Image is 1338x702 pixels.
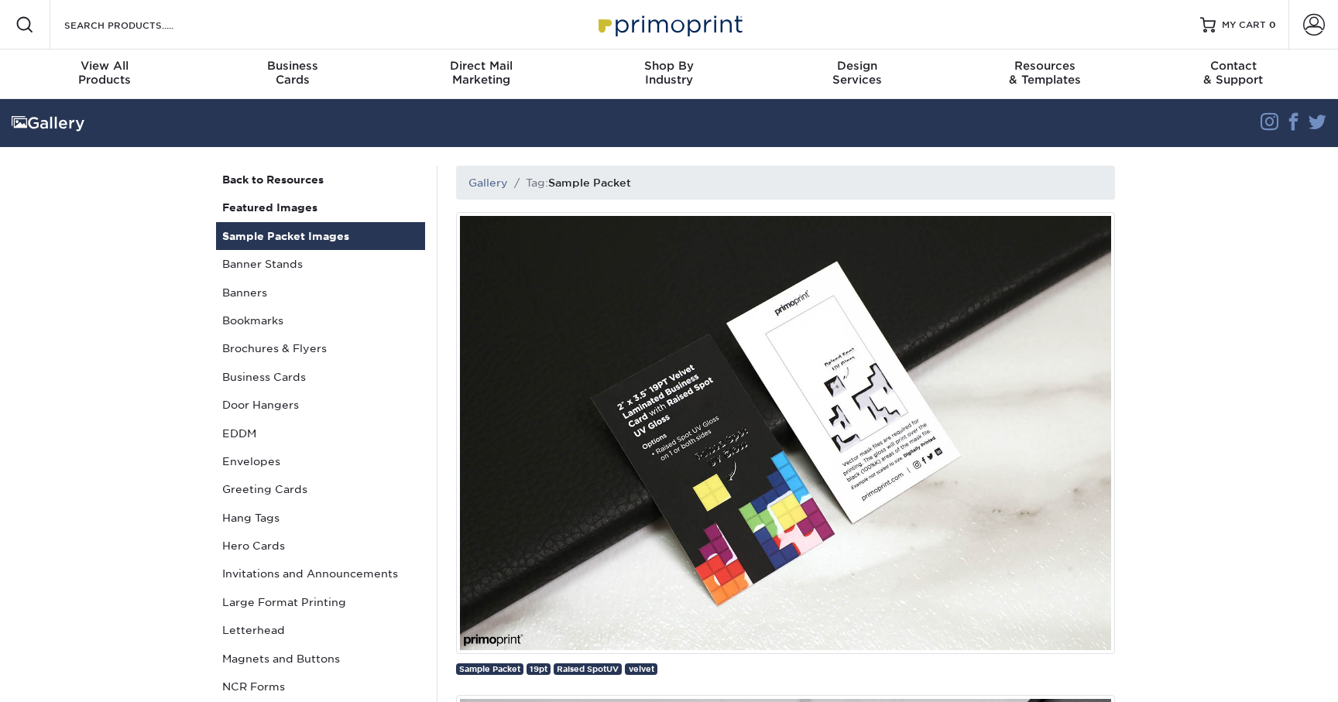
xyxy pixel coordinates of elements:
[763,50,951,99] a: DesignServices
[1139,50,1327,99] a: Contact& Support
[216,166,425,193] a: Back to Resources
[1139,59,1327,87] div: & Support
[216,306,425,334] a: Bookmarks
[11,50,199,99] a: View AllProducts
[216,334,425,362] a: Brochures & Flyers
[629,664,654,673] span: velvet
[387,59,575,87] div: Marketing
[592,8,746,41] img: Primoprint
[222,201,317,214] strong: Featured Images
[216,222,425,250] a: Sample Packet Images
[575,59,763,73] span: Shop By
[456,212,1115,654] img: 19pt Velvet Laminated Business Card with Raised Spot UV Gloss
[216,475,425,503] a: Greeting Cards
[459,664,520,673] span: Sample Packet
[575,50,763,99] a: Shop ByIndustry
[216,193,425,221] a: Featured Images
[951,59,1139,87] div: & Templates
[763,59,951,87] div: Services
[11,59,199,87] div: Products
[216,588,425,616] a: Large Format Printing
[199,59,387,87] div: Cards
[1269,19,1276,30] span: 0
[199,50,387,99] a: BusinessCards
[216,250,425,278] a: Banner Stands
[216,673,425,700] a: NCR Forms
[951,59,1139,73] span: Resources
[625,663,657,675] a: velvet
[387,59,575,73] span: Direct Mail
[1222,19,1266,32] span: MY CART
[216,391,425,419] a: Door Hangers
[508,175,631,190] li: Tag:
[575,59,763,87] div: Industry
[216,645,425,673] a: Magnets and Buttons
[951,50,1139,99] a: Resources& Templates
[387,50,575,99] a: Direct MailMarketing
[763,59,951,73] span: Design
[1139,59,1327,73] span: Contact
[468,176,508,189] a: Gallery
[548,176,631,189] h1: Sample Packet
[11,59,199,73] span: View All
[216,279,425,306] a: Banners
[456,663,523,675] a: Sample Packet
[216,363,425,391] a: Business Cards
[527,663,551,675] a: 19pt
[216,560,425,587] a: Invitations and Announcements
[222,230,349,242] strong: Sample Packet Images
[530,664,547,673] span: 19pt
[216,447,425,475] a: Envelopes
[216,419,425,447] a: EDDM
[63,15,214,34] input: SEARCH PRODUCTS.....
[216,532,425,560] a: Hero Cards
[216,616,425,644] a: Letterhead
[199,59,387,73] span: Business
[554,663,622,675] a: Raised SpotUV
[216,504,425,532] a: Hang Tags
[557,664,619,673] span: Raised SpotUV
